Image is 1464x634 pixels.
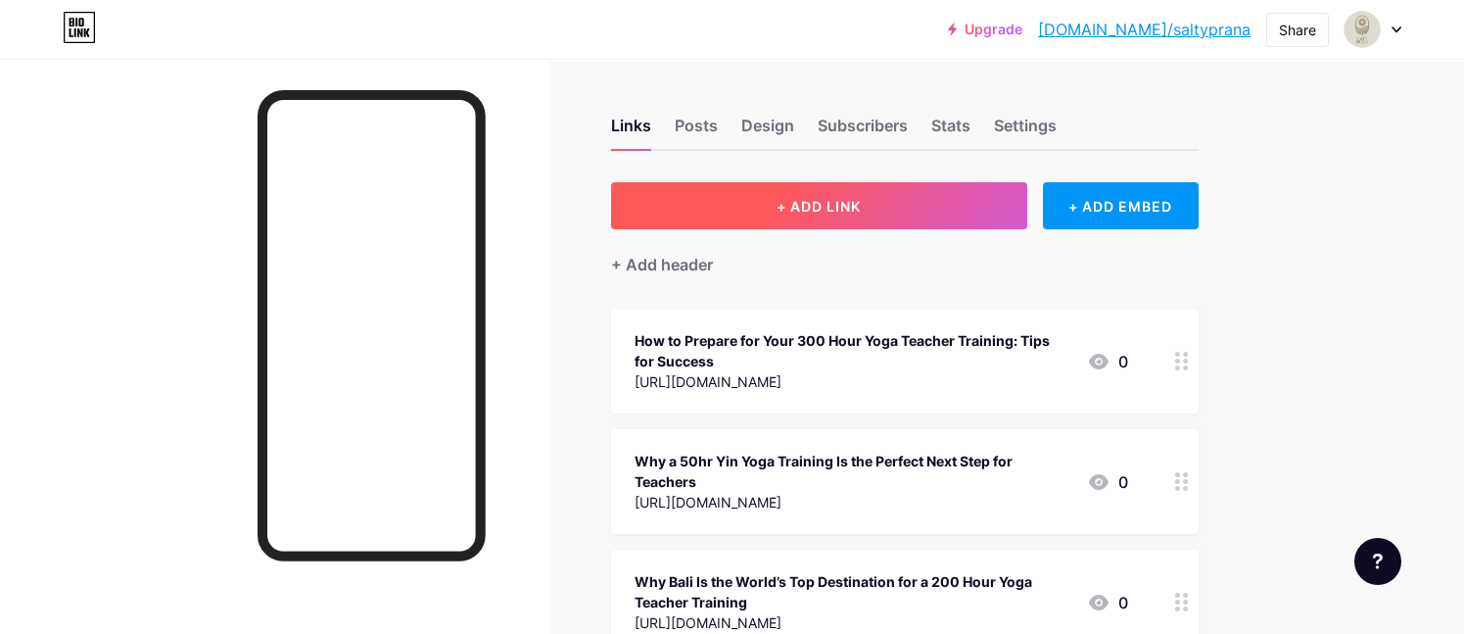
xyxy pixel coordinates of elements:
[818,114,908,149] div: Subscribers
[611,114,651,149] div: Links
[1087,470,1128,494] div: 0
[635,371,1071,392] div: [URL][DOMAIN_NAME]
[1038,18,1251,41] a: [DOMAIN_NAME]/saltyprana
[635,612,1071,633] div: [URL][DOMAIN_NAME]
[635,330,1071,371] div: How to Prepare for Your 300 Hour Yoga Teacher Training: Tips for Success
[635,451,1071,492] div: Why a 50hr Yin Yoga Training Is the Perfect Next Step for Teachers
[611,182,1027,229] button: + ADD LINK
[1087,350,1128,373] div: 0
[635,492,1071,512] div: [URL][DOMAIN_NAME]
[1043,182,1199,229] div: + ADD EMBED
[611,253,713,276] div: + Add header
[635,571,1071,612] div: Why Bali Is the World’s Top Destination for a 200 Hour Yoga Teacher Training
[1087,591,1128,614] div: 0
[1344,11,1381,48] img: Salty Prana
[931,114,970,149] div: Stats
[948,22,1022,37] a: Upgrade
[1279,20,1316,40] div: Share
[994,114,1057,149] div: Settings
[675,114,718,149] div: Posts
[741,114,794,149] div: Design
[777,198,861,215] span: + ADD LINK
